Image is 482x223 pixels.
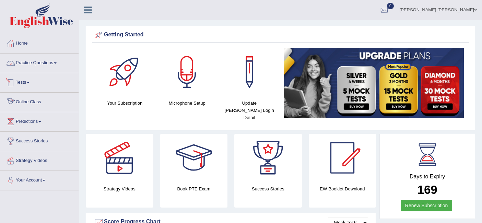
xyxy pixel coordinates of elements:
a: Home [0,34,79,51]
img: small5.jpg [284,48,464,118]
span: 0 [387,3,394,9]
b: 169 [417,183,437,196]
a: Success Stories [0,132,79,149]
h4: Your Subscription [97,99,153,107]
div: Getting Started [94,30,467,40]
h4: Strategy Videos [86,185,153,192]
a: Predictions [0,112,79,129]
a: Tests [0,73,79,90]
h4: Success Stories [234,185,302,192]
a: Your Account [0,171,79,188]
a: Strategy Videos [0,151,79,168]
h4: Days to Expiry [387,174,467,180]
a: Online Class [0,93,79,110]
a: Renew Subscription [401,200,452,211]
a: Practice Questions [0,54,79,71]
h4: EW Booklet Download [309,185,376,192]
h4: Book PTE Exam [160,185,228,192]
h4: Update [PERSON_NAME] Login Detail [222,99,277,121]
h4: Microphone Setup [160,99,215,107]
